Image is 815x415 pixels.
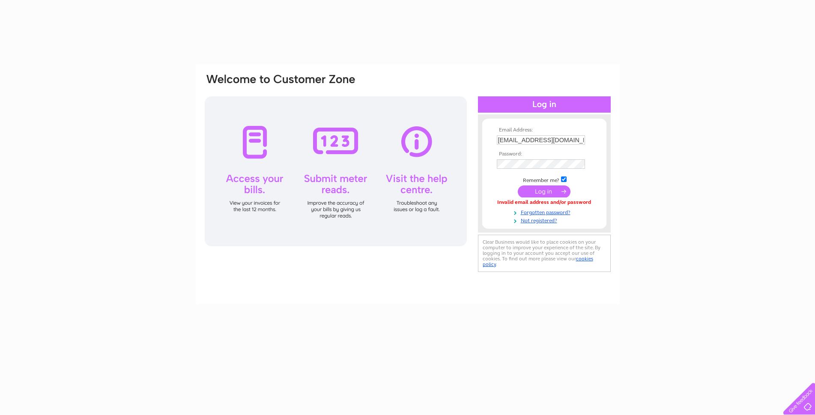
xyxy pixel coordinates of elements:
[495,151,594,157] th: Password:
[497,216,594,224] a: Not registered?
[497,200,592,206] div: Invalid email address and/or password
[495,127,594,133] th: Email Address:
[478,235,611,272] div: Clear Business would like to place cookies on your computer to improve your experience of the sit...
[483,256,593,267] a: cookies policy
[497,208,594,216] a: Forgotten password?
[495,175,594,184] td: Remember me?
[518,185,570,197] input: Submit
